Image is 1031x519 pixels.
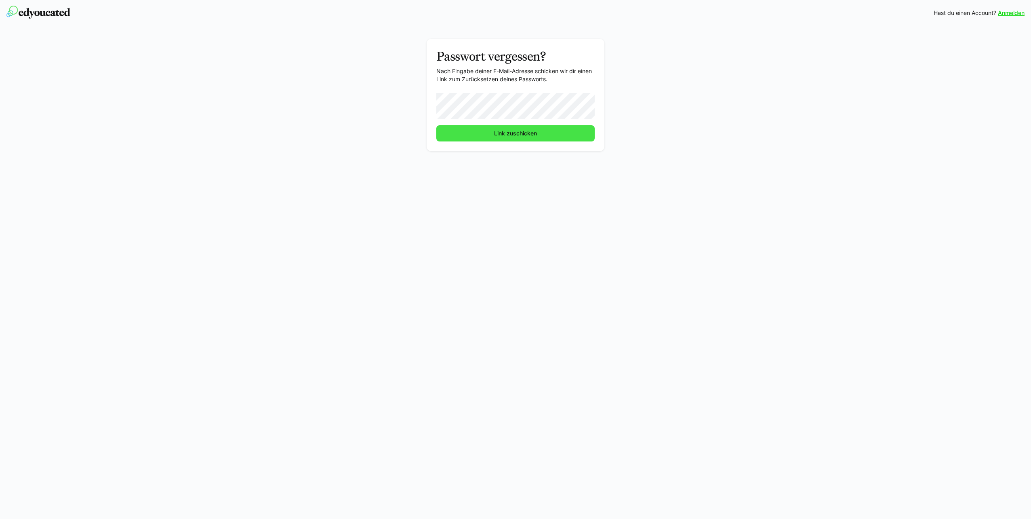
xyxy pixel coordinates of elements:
a: Anmelden [998,9,1025,17]
h3: Passwort vergessen? [436,49,595,64]
img: edyoucated [6,6,70,19]
p: Nach Eingabe deiner E-Mail-Adresse schicken wir dir einen Link zum Zurücksetzen deines Passworts. [436,67,595,83]
span: Link zuschicken [493,129,538,137]
span: Hast du einen Account? [934,9,996,17]
button: Link zuschicken [436,125,595,141]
